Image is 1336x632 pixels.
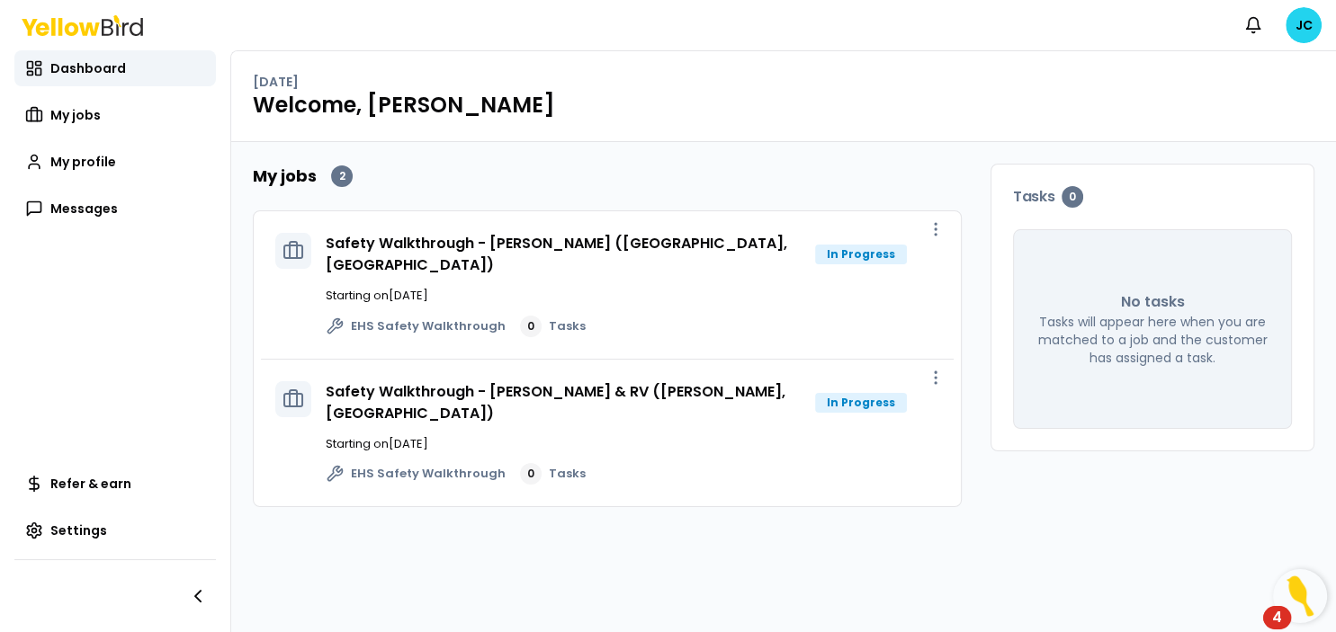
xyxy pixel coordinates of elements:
a: Safety Walkthrough - [PERSON_NAME] ([GEOGRAPHIC_DATA], [GEOGRAPHIC_DATA]) [326,233,787,275]
button: Open Resource Center, 4 new notifications [1273,569,1327,623]
span: Refer & earn [50,475,131,493]
span: Dashboard [50,59,126,77]
a: Dashboard [14,50,216,86]
a: Refer & earn [14,466,216,502]
span: EHS Safety Walkthrough [351,465,506,483]
div: In Progress [815,245,907,264]
span: My profile [50,153,116,171]
a: My jobs [14,97,216,133]
h3: Tasks [1013,186,1292,208]
h1: Welcome, [PERSON_NAME] [253,91,1314,120]
h2: My jobs [253,164,317,189]
div: In Progress [815,393,907,413]
p: No tasks [1121,291,1185,313]
span: EHS Safety Walkthrough [351,317,506,335]
a: 0Tasks [520,316,586,337]
span: Settings [50,521,107,539]
a: My profile [14,144,216,180]
p: Starting on [DATE] [326,287,939,305]
a: 0Tasks [520,463,586,485]
span: Messages [50,200,118,218]
div: 2 [331,165,353,187]
p: Starting on [DATE] [326,435,939,453]
span: JC [1286,7,1322,43]
div: 0 [1062,186,1083,208]
a: Safety Walkthrough - [PERSON_NAME] & RV ([PERSON_NAME], [GEOGRAPHIC_DATA]) [326,381,785,423]
span: My jobs [50,106,101,124]
div: 0 [520,316,542,337]
p: Tasks will appear here when you are matched to a job and the customer has assigned a task. [1036,313,1269,367]
p: [DATE] [253,73,299,91]
div: 0 [520,463,542,485]
a: Messages [14,191,216,227]
a: Settings [14,512,216,548]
